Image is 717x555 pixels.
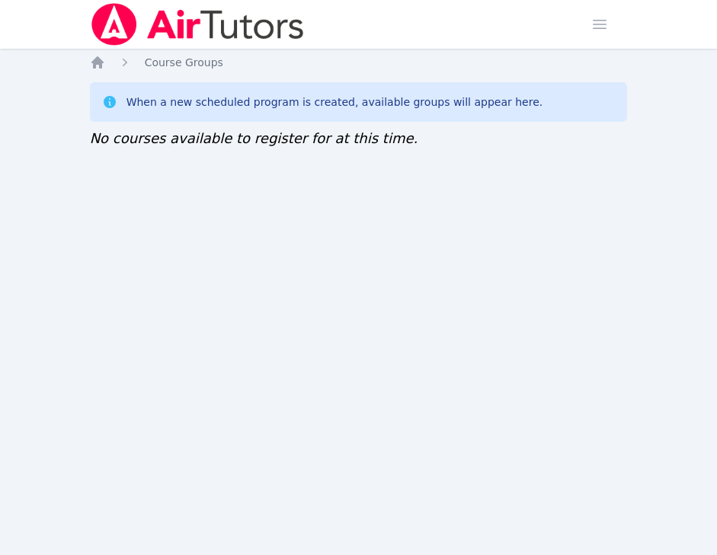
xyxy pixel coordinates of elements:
[90,130,418,146] span: No courses available to register for at this time.
[145,56,223,69] span: Course Groups
[90,55,628,70] nav: Breadcrumb
[145,55,223,70] a: Course Groups
[126,94,543,110] div: When a new scheduled program is created, available groups will appear here.
[90,3,306,46] img: Air Tutors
